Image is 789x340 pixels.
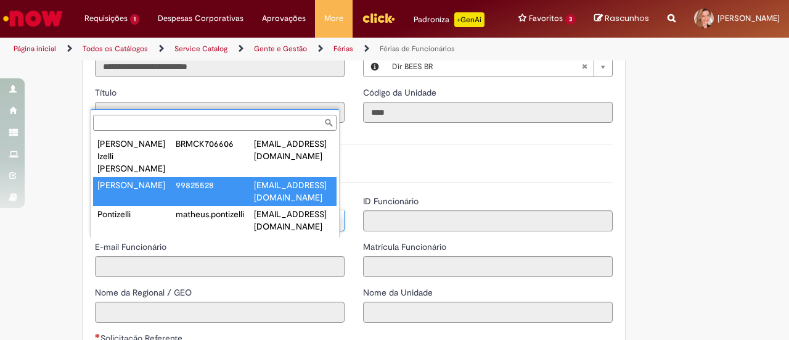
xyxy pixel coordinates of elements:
[97,138,176,175] div: [PERSON_NAME] Izelli [PERSON_NAME]
[91,133,339,238] ul: Funcionário(s)
[254,138,332,162] div: [EMAIL_ADDRESS][DOMAIN_NAME]
[176,179,254,191] div: 99825528
[254,208,332,233] div: [EMAIL_ADDRESS][DOMAIN_NAME]
[254,179,332,204] div: [EMAIL_ADDRESS][DOMAIN_NAME]
[176,208,254,220] div: matheus.pontizelli
[97,179,176,191] div: [PERSON_NAME]
[97,208,176,220] div: Pontizelli
[176,138,254,150] div: BRMCK706606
